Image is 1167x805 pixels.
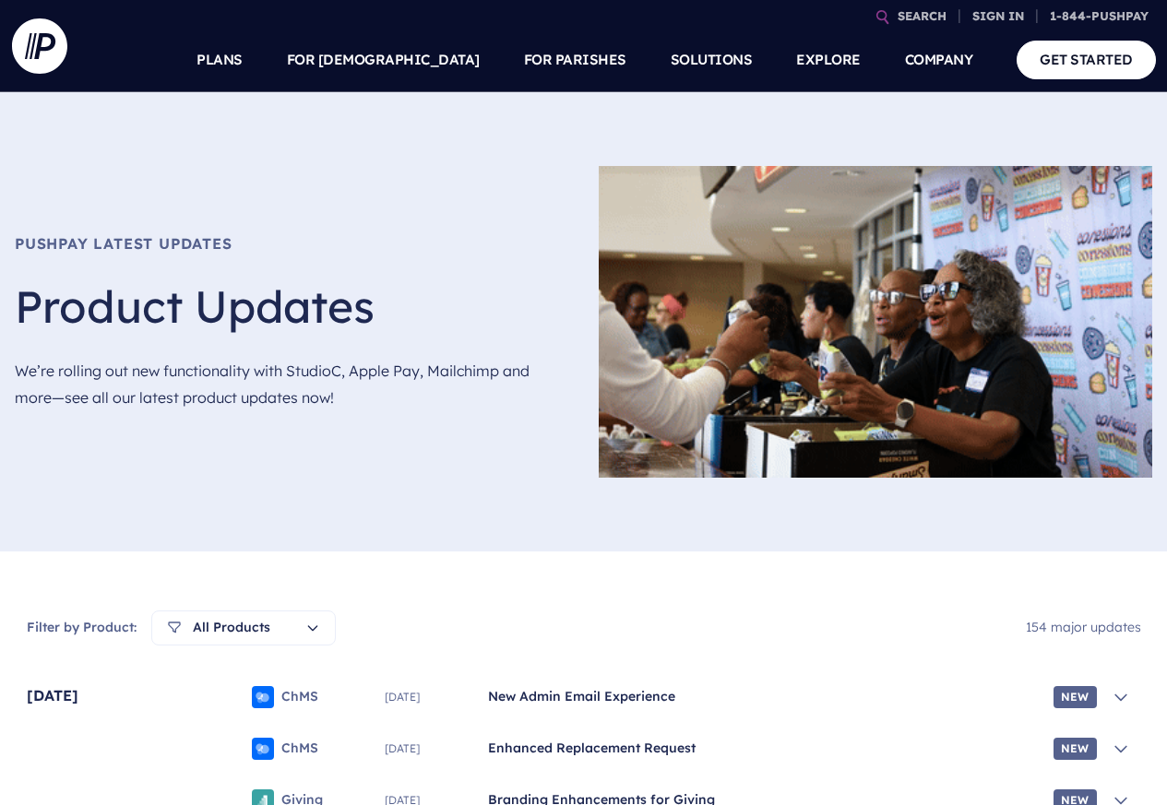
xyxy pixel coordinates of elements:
[1026,619,1141,635] span: 154 major updates
[1017,41,1156,78] a: GET STARTED
[488,740,1046,758] span: Enhanced Replacement Request
[27,619,137,637] span: Filter by Product:
[385,743,473,754] span: [DATE]
[196,28,243,92] a: PLANS
[287,28,480,92] a: FOR [DEMOGRAPHIC_DATA]
[281,688,318,706] span: ChMS
[1054,686,1097,708] span: New
[905,28,973,92] a: COMPANY
[15,284,569,328] h1: Product Updates
[151,610,336,645] button: All Products
[671,28,753,92] a: SOLUTIONS
[599,166,1153,478] img: Wu8uyGq4QNLFeSviyBY32K.jpg
[524,28,626,92] a: FOR PARISHES
[1054,738,1097,760] span: New
[167,619,270,637] span: All Products
[15,358,569,411] p: We’re rolling out new functionality with StudioC, Apple Pay, Mailchimp and more—see all our lates...
[385,692,473,703] span: [DATE]
[15,232,569,255] span: Pushpay Latest Updates
[796,28,861,92] a: EXPLORE
[281,740,318,758] span: ChMS
[488,688,1046,706] span: New Admin Email Experience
